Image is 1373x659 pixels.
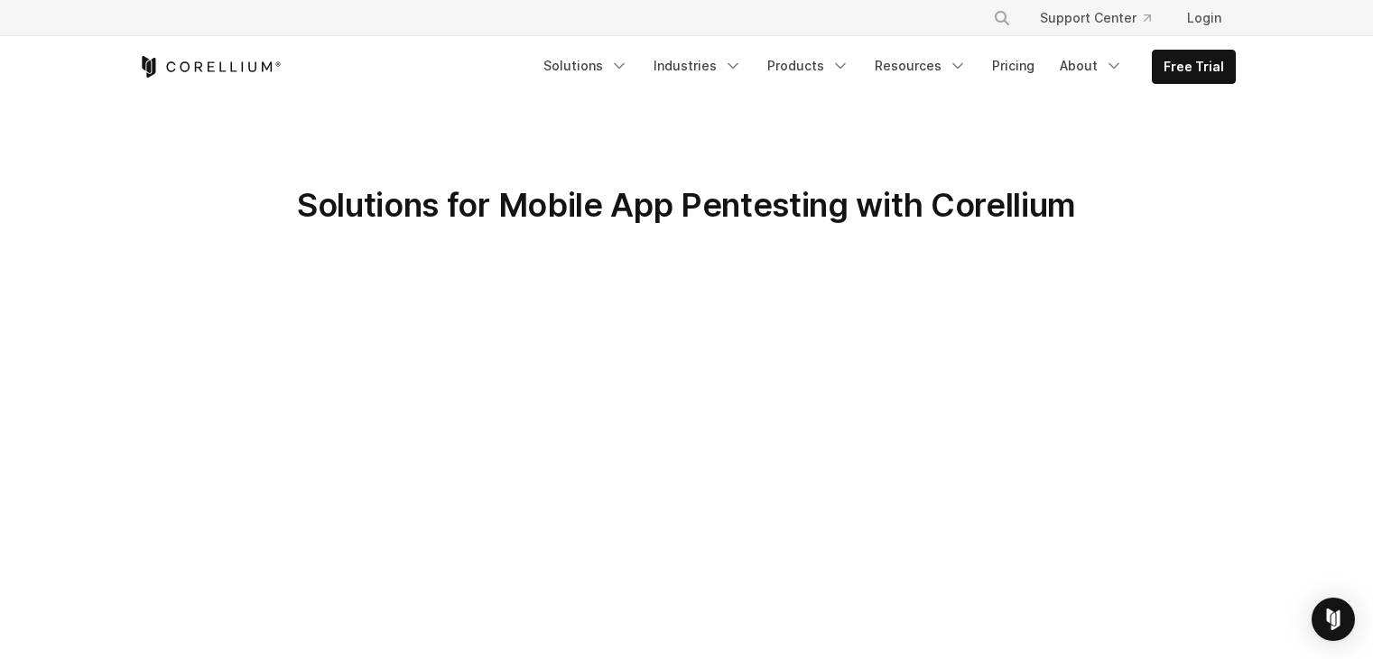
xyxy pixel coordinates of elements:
a: Support Center [1025,2,1165,34]
a: Products [756,50,860,82]
a: Industries [643,50,753,82]
div: Navigation Menu [971,2,1236,34]
div: Navigation Menu [533,50,1236,84]
a: Login [1173,2,1236,34]
div: Open Intercom Messenger [1312,598,1355,641]
a: Free Trial [1153,51,1235,83]
a: Corellium Home [138,56,282,78]
span: Solutions for Mobile App Pentesting with Corellium [297,185,1076,225]
a: Pricing [981,50,1045,82]
a: About [1049,50,1134,82]
a: Resources [864,50,978,82]
button: Search [986,2,1018,34]
a: Solutions [533,50,639,82]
